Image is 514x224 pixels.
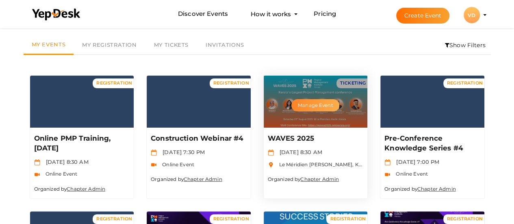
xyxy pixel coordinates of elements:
span: Online Event [158,161,194,167]
a: Invitations [197,36,253,54]
a: Discover Events [178,7,228,22]
a: Chapter Admin [417,186,456,192]
img: location.svg [268,162,274,168]
profile-pic: VD [464,12,480,18]
button: How it works [248,7,293,22]
p: Pre-Conference Knowledge Series #4 [384,134,478,153]
a: My Events [24,36,74,55]
img: video-icon.svg [34,172,40,178]
a: Pricing [314,7,336,22]
span: Online Event [41,171,78,177]
div: VD [464,7,480,23]
button: Create Event [396,8,450,24]
span: [DATE] 8:30 AM [42,159,89,165]
small: Organized by [34,186,106,192]
li: Show Filters [440,36,491,54]
a: Chapter Admin [184,176,222,182]
button: VD [461,7,482,24]
small: Organized by [384,186,456,192]
p: Construction Webinar #4 [151,134,245,144]
img: video-icon.svg [151,162,157,168]
span: [DATE] 7:30 PM [158,149,205,155]
span: My Registration [82,41,137,48]
img: calendar.svg [384,159,390,165]
span: Online Event [392,171,428,177]
span: My Tickets [154,41,189,48]
button: Manage Event [291,99,339,111]
span: [DATE] 8:30 AM [275,149,322,155]
img: video-icon.svg [384,172,390,178]
span: My Events [32,41,66,48]
p: WAVES 2025 [268,134,362,144]
small: Organized by [268,176,339,182]
img: calendar.svg [268,150,274,156]
img: calendar.svg [34,159,40,165]
img: calendar.svg [151,150,157,156]
a: My Registration [74,36,145,54]
a: My Tickets [145,36,197,54]
p: Online PMP Training, [DATE] [34,134,128,153]
span: [DATE] 7:00 PM [392,159,439,165]
small: Organized by [151,176,222,182]
span: Invitations [206,41,244,48]
a: Chapter Admin [67,186,105,192]
a: Chapter Admin [300,176,339,182]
